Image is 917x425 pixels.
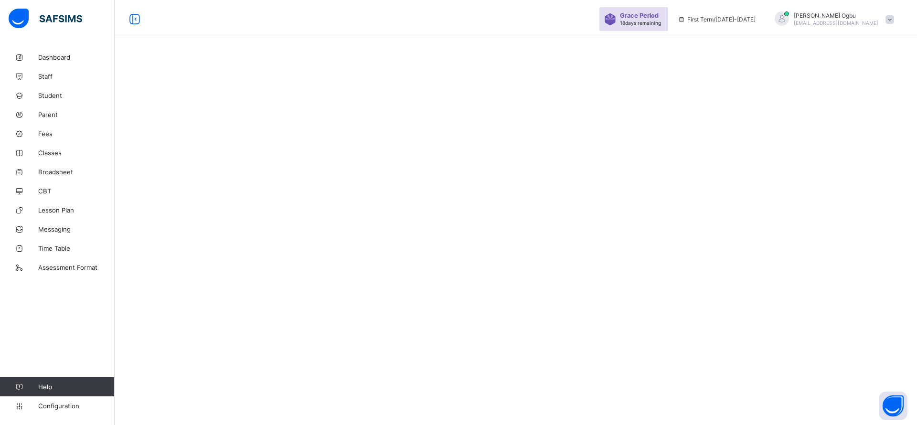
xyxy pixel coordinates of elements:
div: AnnOgbu [765,11,899,27]
span: Assessment Format [38,264,115,271]
span: Help [38,383,114,391]
span: Dashboard [38,53,115,61]
span: CBT [38,187,115,195]
img: safsims [9,9,82,29]
span: Messaging [38,225,115,233]
span: Fees [38,130,115,138]
span: Time Table [38,244,115,252]
span: [EMAIL_ADDRESS][DOMAIN_NAME] [794,20,878,26]
span: Classes [38,149,115,157]
span: Parent [38,111,115,118]
span: session/term information [678,16,756,23]
span: [PERSON_NAME] Ogbu [794,12,878,19]
span: Lesson Plan [38,206,115,214]
span: 18 days remaining [620,20,661,26]
span: Staff [38,73,115,80]
span: Broadsheet [38,168,115,176]
button: Open asap [879,392,907,420]
span: Student [38,92,115,99]
span: Configuration [38,402,114,410]
span: Grace Period [620,12,659,19]
img: sticker-purple.71386a28dfed39d6af7621340158ba97.svg [604,13,616,25]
